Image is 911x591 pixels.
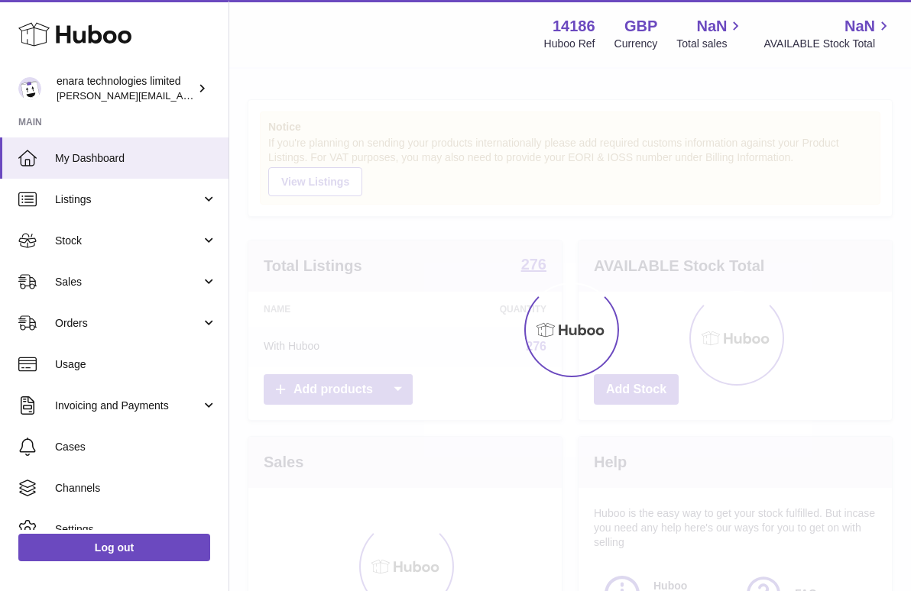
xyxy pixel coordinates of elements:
span: [PERSON_NAME][EMAIL_ADDRESS][DOMAIN_NAME] [57,89,306,102]
span: Sales [55,275,201,289]
a: NaN Total sales [676,16,744,51]
span: NaN [845,16,875,37]
span: Channels [55,481,217,496]
span: AVAILABLE Stock Total [763,37,893,51]
span: Total sales [676,37,744,51]
span: Listings [55,192,201,207]
span: NaN [696,16,727,37]
span: Invoicing and Payments [55,399,201,413]
strong: 14186 [553,16,595,37]
span: Settings [55,522,217,537]
span: Stock [55,234,201,248]
img: Dee@enara.co [18,77,41,100]
a: Log out [18,534,210,561]
span: My Dashboard [55,151,217,166]
span: Usage [55,357,217,372]
div: Huboo Ref [544,37,595,51]
strong: GBP [624,16,657,37]
a: NaN AVAILABLE Stock Total [763,16,893,51]
div: Currency [614,37,658,51]
div: enara technologies limited [57,74,194,103]
span: Orders [55,316,201,331]
span: Cases [55,440,217,454]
